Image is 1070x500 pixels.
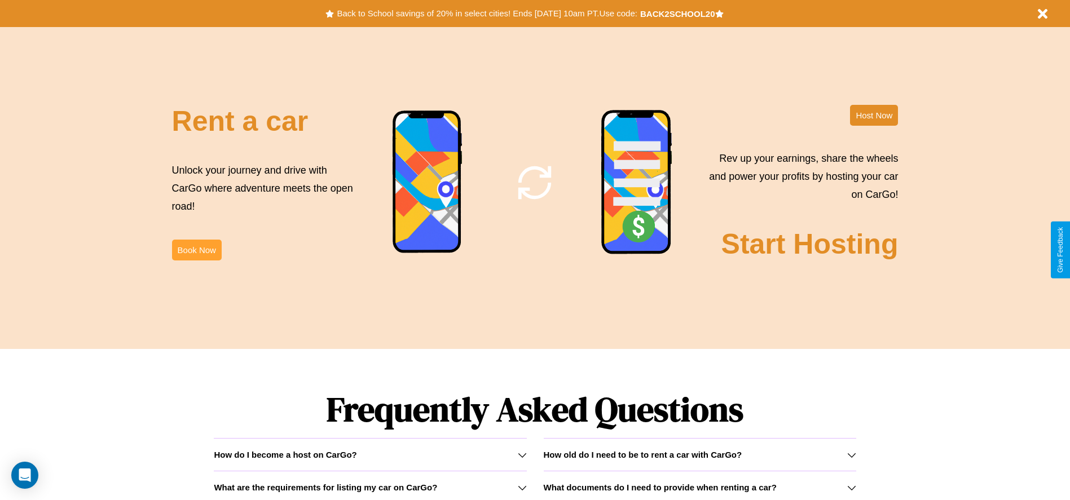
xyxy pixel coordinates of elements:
[640,9,715,19] b: BACK2SCHOOL20
[172,161,357,216] p: Unlock your journey and drive with CarGo where adventure meets the open road!
[334,6,640,21] button: Back to School savings of 20% in select cities! Ends [DATE] 10am PT.Use code:
[601,109,673,256] img: phone
[392,110,463,255] img: phone
[214,450,356,459] h3: How do I become a host on CarGo?
[172,240,222,260] button: Book Now
[214,483,437,492] h3: What are the requirements for listing my car on CarGo?
[721,228,899,260] h2: Start Hosting
[172,105,309,138] h2: Rent a car
[850,105,898,126] button: Host Now
[214,380,856,438] h1: Frequently Asked Questions
[11,462,38,489] div: Open Intercom Messenger
[544,450,742,459] h3: How old do I need to be to rent a car with CarGo?
[544,483,777,492] h3: What documents do I need to provide when renting a car?
[1056,227,1064,273] div: Give Feedback
[702,149,898,204] p: Rev up your earnings, share the wheels and power your profits by hosting your car on CarGo!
